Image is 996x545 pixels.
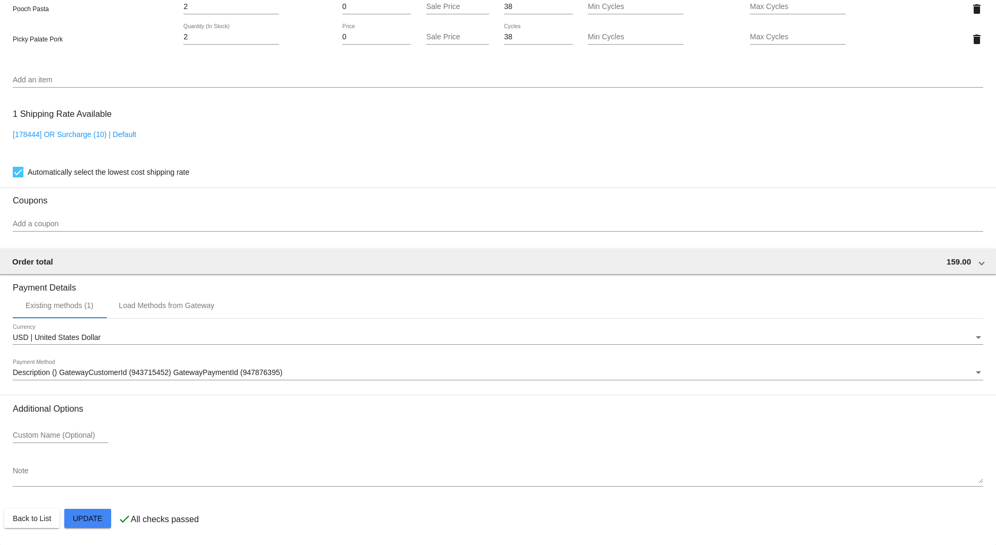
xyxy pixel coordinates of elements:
[13,76,983,84] input: Add an item
[588,3,683,11] input: Min Cycles
[13,369,983,377] mat-select: Payment Method
[13,188,983,206] h3: Coupons
[28,166,189,178] span: Automatically select the lowest cost shipping rate
[64,509,111,528] button: Update
[342,3,411,11] input: Price
[13,5,49,13] span: Pooch Pasta
[342,33,411,41] input: Price
[13,368,282,377] span: Description () GatewayCustomerId (943715452) GatewayPaymentId (947876395)
[947,257,971,266] span: 159.00
[426,3,489,11] input: Sale Price
[750,3,846,11] input: Max Cycles
[13,36,63,43] span: Picky Palate Pork
[26,301,94,310] div: Existing methods (1)
[12,257,53,266] span: Order total
[13,431,108,440] input: Custom Name (Optional)
[183,33,279,41] input: Quantity (In Stock)
[13,130,136,139] a: [178444] OR Surcharge (10) | Default
[13,275,983,293] h3: Payment Details
[13,334,983,342] mat-select: Currency
[13,404,983,414] h3: Additional Options
[970,33,983,46] mat-icon: delete
[504,3,572,11] input: Cycles
[13,220,983,228] input: Add a coupon
[970,3,983,15] mat-icon: delete
[426,33,489,41] input: Sale Price
[4,509,60,528] button: Back to List
[183,3,279,11] input: Quantity (In Stock)
[13,333,100,342] span: USD | United States Dollar
[118,513,131,525] mat-icon: check
[119,301,215,310] div: Load Methods from Gateway
[73,514,103,523] span: Update
[13,103,112,125] h3: 1 Shipping Rate Available
[13,514,51,523] span: Back to List
[131,515,199,524] p: All checks passed
[588,33,683,41] input: Min Cycles
[750,33,846,41] input: Max Cycles
[504,33,572,41] input: Cycles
